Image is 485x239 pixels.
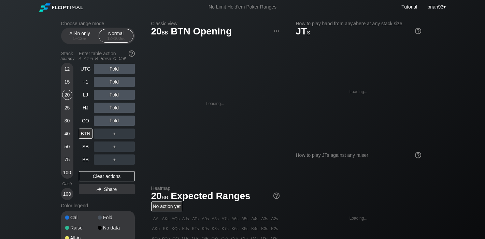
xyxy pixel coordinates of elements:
[100,29,132,42] div: Normal
[79,141,92,152] div: SB
[220,224,230,234] div: K7s
[151,201,183,211] div: No action yet
[65,225,98,230] div: Raise
[97,188,101,191] img: share.864f2f62.svg
[66,36,94,41] div: 5 – 12
[220,214,230,224] div: A7s
[62,116,72,126] div: 30
[260,224,270,234] div: K3s
[162,193,168,200] span: bb
[62,129,72,139] div: 40
[198,4,287,11] div: No Limit Hold’em Poker Ranges
[161,214,171,224] div: AKs
[62,154,72,165] div: 75
[79,171,135,181] div: Clear actions
[79,90,92,100] div: LJ
[62,167,72,178] div: 100
[61,21,135,26] h2: Choose range mode
[79,64,92,74] div: UTG
[65,215,98,220] div: Call
[39,3,83,12] img: Floptimal logo
[273,27,280,35] img: ellipsis.fd386fe8.svg
[250,214,260,224] div: A4s
[201,224,210,234] div: K9s
[191,214,200,224] div: ATs
[211,214,220,224] div: A8s
[151,21,280,26] h2: Classic view
[94,154,135,165] div: ＋
[273,192,280,199] img: help.32db89a4.svg
[181,224,190,234] div: KJs
[151,214,161,224] div: AA
[98,215,131,220] div: Fold
[414,151,422,159] img: help.32db89a4.svg
[64,29,96,42] div: All-in only
[102,36,130,41] div: 12 – 100
[79,103,92,113] div: HJ
[296,152,421,158] div: How to play JTs against any raiser
[240,214,250,224] div: A5s
[79,184,135,194] div: Share
[350,216,368,221] div: Loading...
[94,64,135,74] div: Fold
[350,89,368,94] div: Loading...
[58,48,76,64] div: Stack
[270,214,280,224] div: A2s
[206,101,224,106] div: Loading...
[414,27,422,35] img: help.32db89a4.svg
[98,225,131,230] div: No data
[94,90,135,100] div: Fold
[230,214,240,224] div: A6s
[58,181,76,186] div: Cash
[94,141,135,152] div: ＋
[62,103,72,113] div: 25
[426,3,446,11] div: ▾
[170,26,233,38] span: BTN Opening
[79,116,92,126] div: CO
[79,154,92,165] div: BB
[150,191,169,202] span: 20
[94,77,135,87] div: Fold
[230,224,240,234] div: K6s
[211,224,220,234] div: K8s
[161,224,171,234] div: KK
[250,224,260,234] div: K4s
[94,103,135,113] div: Fold
[83,36,86,41] span: bb
[260,214,270,224] div: A3s
[79,56,135,61] div: A=All-in R=Raise C=Call
[171,214,181,224] div: AQs
[62,64,72,74] div: 12
[307,28,310,36] span: s
[270,224,280,234] div: K2s
[151,224,161,234] div: AKo
[181,214,190,224] div: AJs
[162,28,168,36] span: bb
[151,185,280,191] h2: Heatmap
[191,224,200,234] div: KTs
[62,189,72,199] div: 100
[58,56,76,61] div: Tourney
[79,129,92,139] div: BTN
[427,4,443,10] span: brian93
[171,224,181,234] div: KQs
[151,190,280,201] h1: Expected Ranges
[79,77,92,87] div: +1
[296,26,310,36] span: JT
[296,21,421,26] h2: How to play hand from anywhere at any stack size
[79,48,135,64] div: Enter table action
[94,116,135,126] div: Fold
[62,141,72,152] div: 50
[62,90,72,100] div: 20
[240,224,250,234] div: K5s
[201,214,210,224] div: A9s
[150,26,169,38] span: 20
[121,36,125,41] span: bb
[61,200,135,211] div: Color legend
[94,129,135,139] div: ＋
[401,4,417,10] a: Tutorial
[128,50,135,57] img: help.32db89a4.svg
[62,77,72,87] div: 15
